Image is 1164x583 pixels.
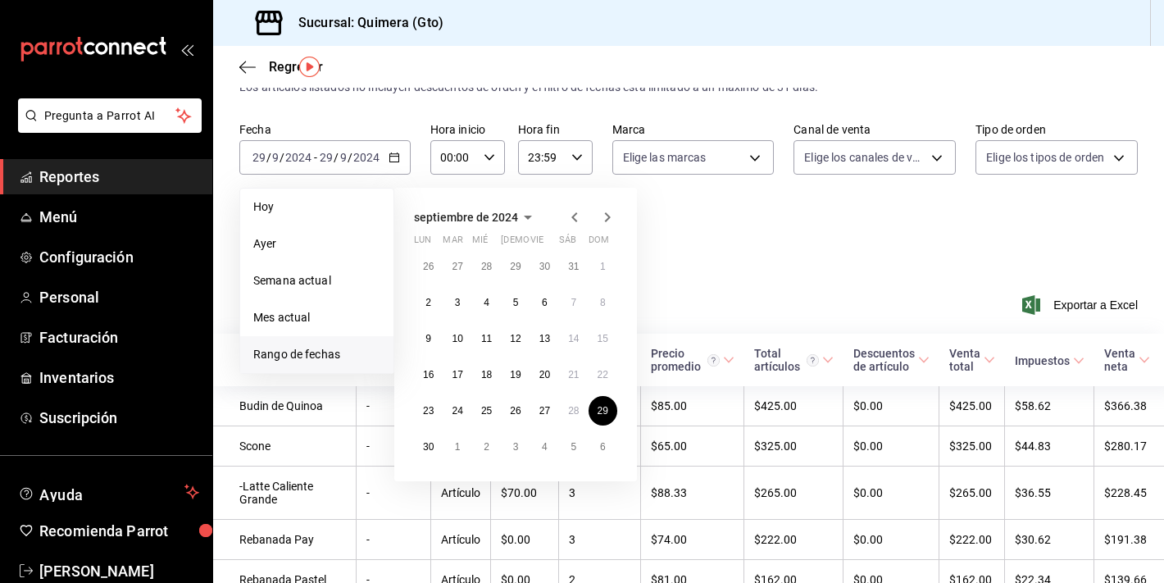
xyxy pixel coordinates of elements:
[357,467,431,520] td: -
[651,347,720,373] div: Precio promedio
[539,369,550,380] abbr: 20 de septiembre de 2024
[939,386,1005,426] td: $425.00
[1005,386,1094,426] td: $58.62
[542,297,548,308] abbr: 6 de septiembre de 2024
[641,426,744,467] td: $65.00
[530,432,559,462] button: 4 de octubre de 2024
[651,347,734,373] span: Precio promedio
[1025,295,1138,315] span: Exportar a Excel
[357,426,431,467] td: -
[793,124,956,135] label: Canal de venta
[559,235,576,252] abbr: sábado
[501,396,530,426] button: 26 de septiembre de 2024
[559,324,588,353] button: 14 de septiembre de 2024
[744,386,843,426] td: $425.00
[431,520,491,560] td: Artículo
[559,396,588,426] button: 28 de septiembre de 2024
[484,297,489,308] abbr: 4 de septiembre de 2024
[39,367,199,389] span: Inventarios
[339,151,348,164] input: --
[414,396,443,426] button: 23 de septiembre de 2024
[589,235,609,252] abbr: domingo
[430,124,505,135] label: Hora inicio
[443,432,471,462] button: 1 de octubre de 2024
[1015,354,1070,367] div: Impuestos
[641,467,744,520] td: $88.33
[598,369,608,380] abbr: 22 de septiembre de 2024
[559,520,641,560] td: 3
[253,346,380,363] span: Rango de fechas
[510,261,521,272] abbr: 29 de agosto de 2024
[843,467,939,520] td: $0.00
[600,297,606,308] abbr: 8 de septiembre de 2024
[425,333,431,344] abbr: 9 de septiembre de 2024
[939,520,1005,560] td: $222.00
[510,405,521,417] abbr: 26 de septiembre de 2024
[452,261,462,272] abbr: 27 de agosto de 2024
[443,252,471,281] button: 27 de agosto de 2024
[39,166,199,188] span: Reportes
[559,360,588,389] button: 21 de septiembre de 2024
[539,405,550,417] abbr: 27 de septiembre de 2024
[319,151,334,164] input: --
[472,235,488,252] abbr: miércoles
[253,309,380,326] span: Mes actual
[641,520,744,560] td: $74.00
[452,369,462,380] abbr: 17 de septiembre de 2024
[1005,520,1094,560] td: $30.62
[414,235,431,252] abbr: lunes
[271,151,280,164] input: --
[414,360,443,389] button: 16 de septiembre de 2024
[939,467,1005,520] td: $265.00
[843,386,939,426] td: $0.00
[612,124,775,135] label: Marca
[1015,354,1084,367] span: Impuestos
[39,286,199,308] span: Personal
[754,347,834,373] span: Total artículos
[568,261,579,272] abbr: 31 de agosto de 2024
[39,560,199,582] span: [PERSON_NAME]
[472,252,501,281] button: 28 de agosto de 2024
[452,333,462,344] abbr: 10 de septiembre de 2024
[843,426,939,467] td: $0.00
[853,347,930,373] span: Descuentos de artículo
[804,149,925,166] span: Elige los canales de venta
[239,59,323,75] button: Regresar
[18,98,202,133] button: Pregunta a Parrot AI
[472,288,501,317] button: 4 de septiembre de 2024
[443,396,471,426] button: 24 de septiembre de 2024
[284,151,312,164] input: ----
[484,441,489,453] abbr: 2 de octubre de 2024
[213,467,357,520] td: -Latte Caliente Grande
[357,520,431,560] td: -
[571,297,576,308] abbr: 7 de septiembre de 2024
[530,252,559,281] button: 30 de agosto de 2024
[352,151,380,164] input: ----
[568,369,579,380] abbr: 21 de septiembre de 2024
[491,467,559,520] td: $70.00
[501,360,530,389] button: 19 de septiembre de 2024
[744,467,843,520] td: $265.00
[431,467,491,520] td: Artículo
[44,107,176,125] span: Pregunta a Parrot AI
[472,360,501,389] button: 18 de septiembre de 2024
[314,151,317,164] span: -
[213,386,357,426] td: Budin de Quinoa
[253,198,380,216] span: Hoy
[253,272,380,289] span: Semana actual
[213,426,357,467] td: Scone
[472,432,501,462] button: 2 de octubre de 2024
[501,324,530,353] button: 12 de septiembre de 2024
[481,405,492,417] abbr: 25 de septiembre de 2024
[253,235,380,253] span: Ayer
[180,43,193,56] button: open_drawer_menu
[414,288,443,317] button: 2 de septiembre de 2024
[530,288,559,317] button: 6 de septiembre de 2024
[39,206,199,228] span: Menú
[481,261,492,272] abbr: 28 de agosto de 2024
[348,151,352,164] span: /
[423,441,434,453] abbr: 30 de septiembre de 2024
[414,211,518,224] span: septiembre de 2024
[600,441,606,453] abbr: 6 de octubre de 2024
[481,333,492,344] abbr: 11 de septiembre de 2024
